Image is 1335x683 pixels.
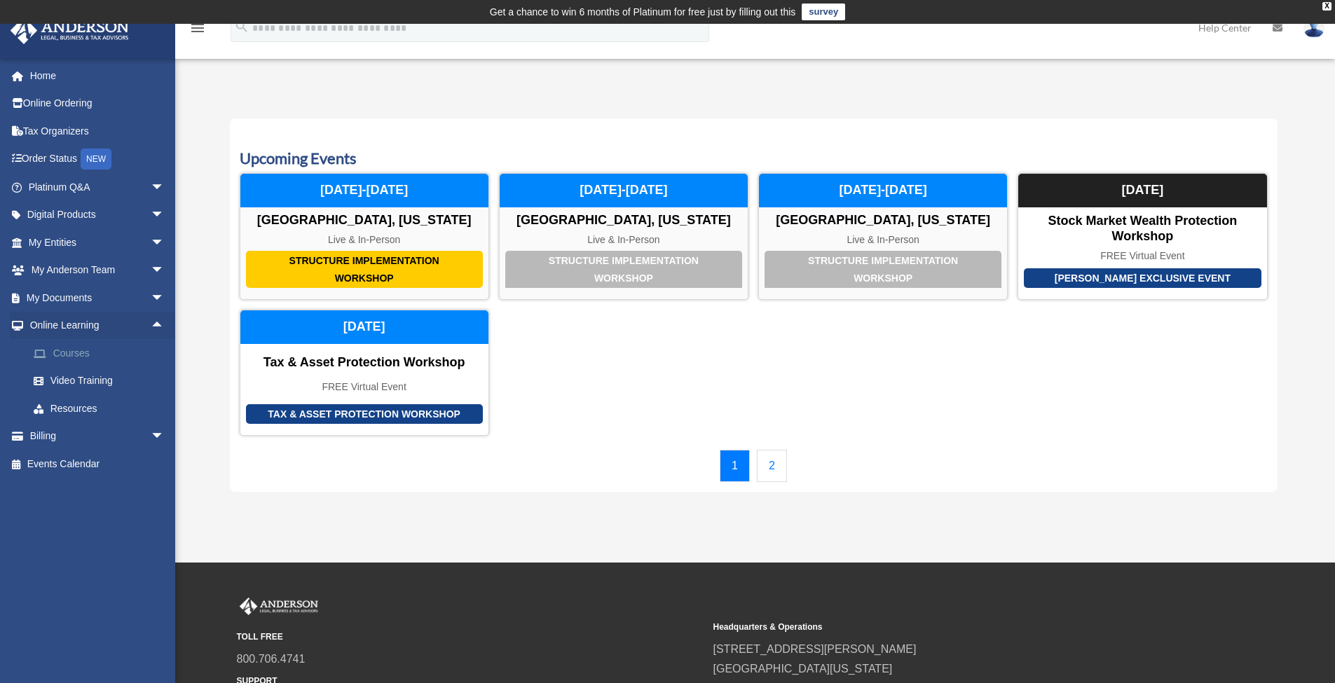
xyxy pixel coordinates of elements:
[240,148,1268,170] h3: Upcoming Events
[10,228,186,256] a: My Entitiesarrow_drop_down
[151,256,179,285] span: arrow_drop_down
[10,117,186,145] a: Tax Organizers
[759,174,1007,207] div: [DATE]-[DATE]
[765,251,1001,288] div: Structure Implementation Workshop
[151,312,179,340] span: arrow_drop_up
[237,653,306,665] a: 800.706.4741
[757,450,787,482] a: 2
[240,310,489,436] a: Tax & Asset Protection Workshop Tax & Asset Protection Workshop FREE Virtual Event [DATE]
[234,19,249,34] i: search
[240,173,489,300] a: Structure Implementation Workshop [GEOGRAPHIC_DATA], [US_STATE] Live & In-Person [DATE]-[DATE]
[240,310,488,344] div: [DATE]
[10,201,186,229] a: Digital Productsarrow_drop_down
[1018,250,1266,262] div: FREE Virtual Event
[713,620,1180,635] small: Headquarters & Operations
[758,173,1008,300] a: Structure Implementation Workshop [GEOGRAPHIC_DATA], [US_STATE] Live & In-Person [DATE]-[DATE]
[151,284,179,312] span: arrow_drop_down
[500,234,748,246] div: Live & In-Person
[490,4,796,20] div: Get a chance to win 6 months of Platinum for free just by filling out this
[240,381,488,393] div: FREE Virtual Event
[500,174,748,207] div: [DATE]-[DATE]
[240,355,488,371] div: Tax & Asset Protection Workshop
[189,25,206,36] a: menu
[240,174,488,207] div: [DATE]-[DATE]
[10,450,179,478] a: Events Calendar
[759,213,1007,228] div: [GEOGRAPHIC_DATA], [US_STATE]
[759,234,1007,246] div: Live & In-Person
[189,20,206,36] i: menu
[10,145,186,174] a: Order StatusNEW
[10,256,186,284] a: My Anderson Teamarrow_drop_down
[151,173,179,202] span: arrow_drop_down
[240,234,488,246] div: Live & In-Person
[20,339,186,367] a: Courses
[10,62,186,90] a: Home
[713,643,917,655] a: [STREET_ADDRESS][PERSON_NAME]
[1303,18,1324,38] img: User Pic
[20,394,186,422] a: Resources
[505,251,742,288] div: Structure Implementation Workshop
[246,251,483,288] div: Structure Implementation Workshop
[10,312,186,340] a: Online Learningarrow_drop_up
[10,173,186,201] a: Platinum Q&Aarrow_drop_down
[246,404,483,425] div: Tax & Asset Protection Workshop
[720,450,750,482] a: 1
[151,422,179,451] span: arrow_drop_down
[151,228,179,257] span: arrow_drop_down
[10,90,186,118] a: Online Ordering
[499,173,748,300] a: Structure Implementation Workshop [GEOGRAPHIC_DATA], [US_STATE] Live & In-Person [DATE]-[DATE]
[151,201,179,230] span: arrow_drop_down
[81,149,111,170] div: NEW
[500,213,748,228] div: [GEOGRAPHIC_DATA], [US_STATE]
[1018,173,1267,300] a: [PERSON_NAME] Exclusive Event Stock Market Wealth Protection Workshop FREE Virtual Event [DATE]
[240,213,488,228] div: [GEOGRAPHIC_DATA], [US_STATE]
[10,422,186,450] a: Billingarrow_drop_down
[802,4,845,20] a: survey
[6,17,133,44] img: Anderson Advisors Platinum Portal
[237,630,704,644] small: TOLL FREE
[237,598,321,616] img: Anderson Advisors Platinum Portal
[1018,214,1266,244] div: Stock Market Wealth Protection Workshop
[10,284,186,312] a: My Documentsarrow_drop_down
[713,663,893,675] a: [GEOGRAPHIC_DATA][US_STATE]
[20,367,186,395] a: Video Training
[1024,268,1261,289] div: [PERSON_NAME] Exclusive Event
[1322,2,1331,11] div: close
[1018,174,1266,207] div: [DATE]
